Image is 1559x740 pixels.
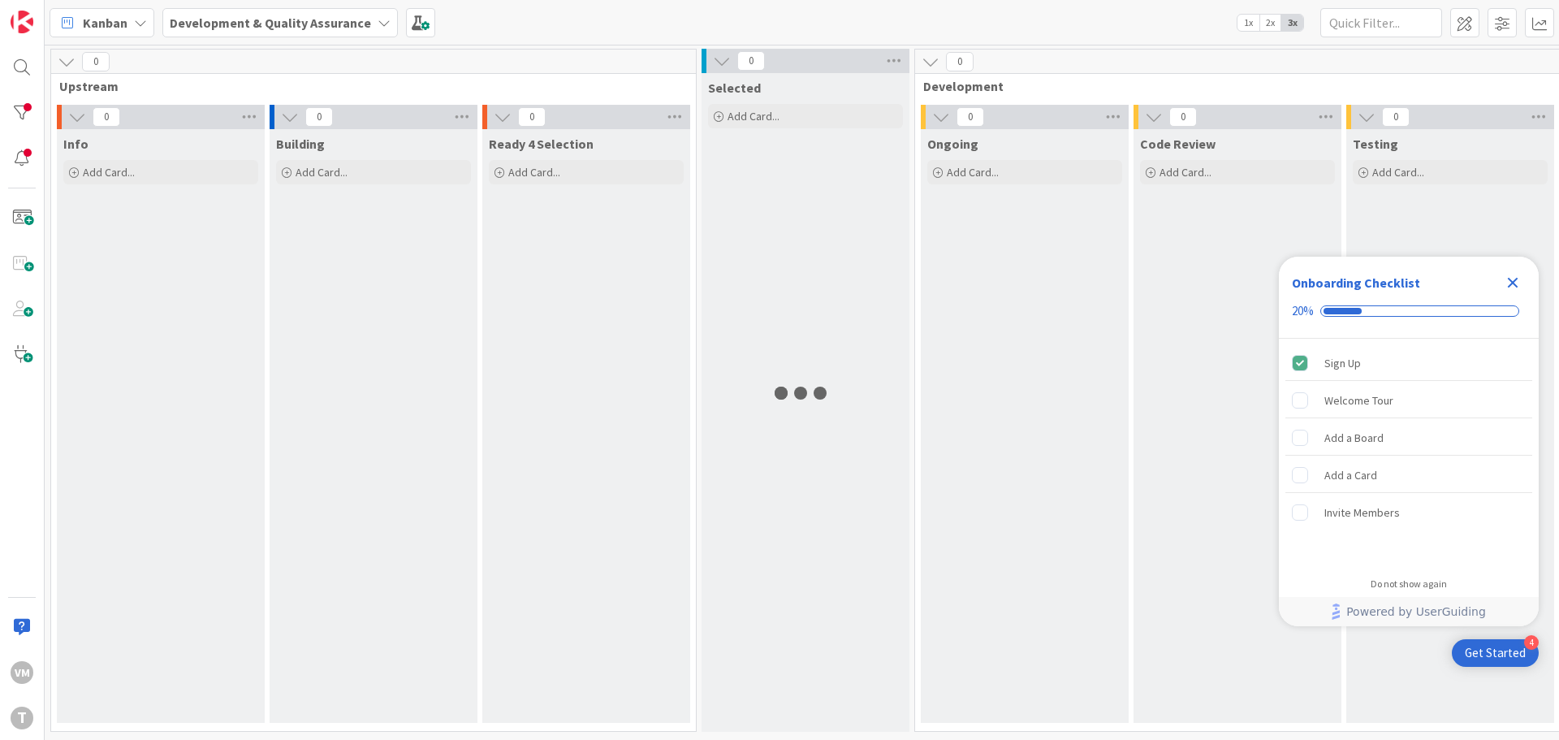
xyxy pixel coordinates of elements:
[708,80,761,96] span: Selected
[728,109,779,123] span: Add Card...
[1452,639,1539,667] div: Open Get Started checklist, remaining modules: 4
[1524,635,1539,650] div: 4
[1324,465,1377,485] div: Add a Card
[1285,383,1532,418] div: Welcome Tour is incomplete.
[63,136,89,152] span: Info
[1160,165,1211,180] span: Add Card...
[1285,345,1532,381] div: Sign Up is complete.
[82,52,110,71] span: 0
[83,165,135,180] span: Add Card...
[957,107,984,127] span: 0
[1320,8,1442,37] input: Quick Filter...
[1324,391,1393,410] div: Welcome Tour
[518,107,546,127] span: 0
[1500,270,1526,296] div: Close Checklist
[1346,602,1486,621] span: Powered by UserGuiding
[276,136,325,152] span: Building
[11,707,33,729] div: T
[1324,353,1361,373] div: Sign Up
[1465,645,1526,661] div: Get Started
[1281,15,1303,31] span: 3x
[1169,107,1197,127] span: 0
[737,51,765,71] span: 0
[93,107,120,127] span: 0
[305,107,333,127] span: 0
[1324,503,1400,522] div: Invite Members
[1324,428,1384,448] div: Add a Board
[1237,15,1259,31] span: 1x
[946,52,974,71] span: 0
[1353,136,1398,152] span: Testing
[1292,273,1420,292] div: Onboarding Checklist
[1285,420,1532,456] div: Add a Board is incomplete.
[1279,257,1539,626] div: Checklist Container
[170,15,371,31] b: Development & Quality Assurance
[1285,457,1532,493] div: Add a Card is incomplete.
[83,13,127,32] span: Kanban
[1371,578,1447,591] div: Do not show again
[1285,495,1532,530] div: Invite Members is incomplete.
[1372,165,1424,180] span: Add Card...
[1279,597,1539,626] div: Footer
[947,165,999,180] span: Add Card...
[1287,597,1531,626] a: Powered by UserGuiding
[59,78,676,94] span: Upstream
[296,165,348,180] span: Add Card...
[1292,304,1314,318] div: 20%
[508,165,560,180] span: Add Card...
[489,136,594,152] span: Ready 4 Selection
[1382,107,1410,127] span: 0
[927,136,978,152] span: Ongoing
[1292,304,1526,318] div: Checklist progress: 20%
[1140,136,1216,152] span: Code Review
[1279,339,1539,567] div: Checklist items
[11,661,33,684] div: VM
[1259,15,1281,31] span: 2x
[11,11,33,33] img: Visit kanbanzone.com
